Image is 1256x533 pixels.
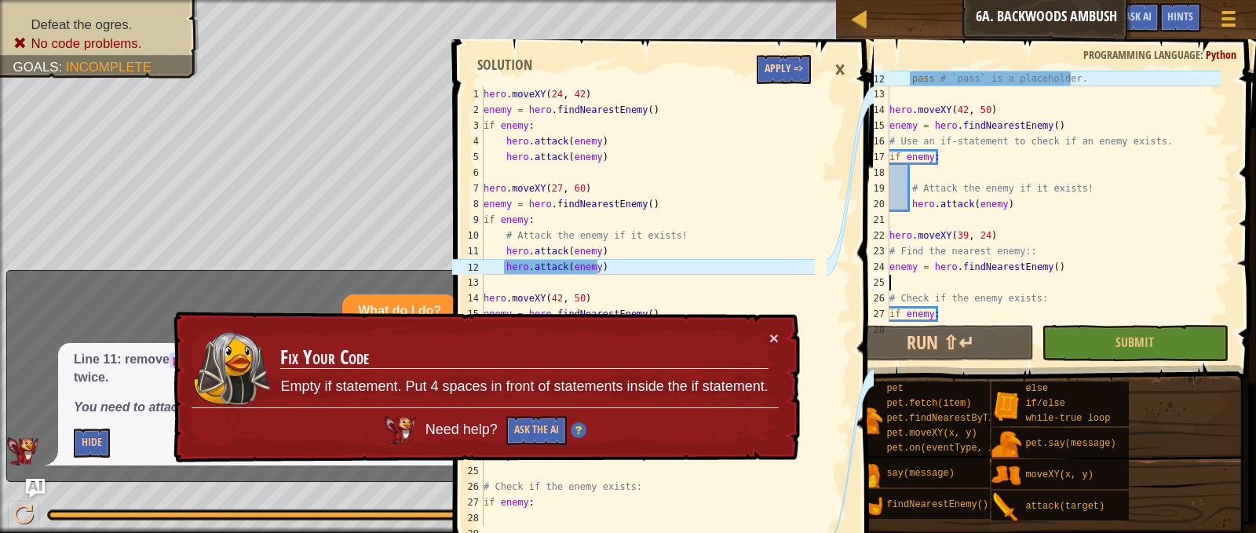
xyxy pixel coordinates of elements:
span: Defeat the ogres. [31,17,132,32]
div: 9 [452,212,484,228]
span: pet.findNearestByType(type) [886,413,1039,424]
div: 17 [858,149,889,165]
span: Need help? [425,422,502,437]
span: Programming language [1083,47,1200,62]
span: Submit [1115,334,1154,351]
div: 1 [452,86,484,102]
img: portrait.png [991,391,1021,421]
span: Python [1206,47,1236,62]
img: duck_nalfar.png [192,330,271,407]
div: 10 [452,228,484,243]
div: 15 [858,118,889,133]
div: 16 [858,133,889,149]
span: No code problems. [31,36,141,51]
span: say(message) [886,468,954,479]
button: Ctrl + P: Play [8,501,39,533]
button: Submit [1042,325,1229,361]
em: You need to attack the enemy twice, not use . [74,400,374,414]
img: AI [385,416,416,444]
span: pet.on(eventType, handler) [886,443,1033,454]
span: Hints [1167,9,1193,24]
div: 27 [858,306,889,322]
div: × [827,52,853,88]
button: Run ⇧↵ [847,325,1034,361]
div: 6 [452,165,484,181]
button: Ask the AI [506,416,567,445]
span: Goals [13,60,59,75]
li: No code problems. [13,34,184,53]
span: while-true loop [1025,413,1110,424]
span: Incomplete [66,60,152,75]
span: attack(target) [1025,501,1104,512]
div: 13 [452,275,484,290]
div: 5 [452,149,484,165]
p: Line 11: remove and add another to attack twice. [74,351,492,387]
div: 26 [452,479,484,495]
div: 3 [452,118,484,133]
div: 15 [452,306,484,322]
div: Solution [469,55,540,75]
div: 8 [452,196,484,212]
div: 14 [858,102,889,118]
span: pet [886,383,904,394]
div: 28 [858,322,889,338]
span: pet.fetch(item) [886,398,971,409]
div: 25 [858,275,889,290]
li: Defeat the ogres. [13,15,184,34]
button: Apply => [757,55,811,84]
button: Ask AI [26,479,45,498]
button: Ask AI [1117,3,1159,32]
div: 11 [452,243,484,259]
img: portrait.png [991,461,1021,491]
p: Empty if statement. Put 4 spaces in front of statements inside the if statement. [280,377,768,397]
div: 18 [858,165,889,181]
img: portrait.png [991,429,1021,459]
div: 7 [452,181,484,196]
img: AI [7,437,38,465]
button: × [769,330,779,346]
span: : [59,60,66,75]
span: else [1025,383,1048,394]
span: if/else [1025,398,1064,409]
span: moveXY(x, y) [1025,469,1093,480]
div: 14 [452,290,484,306]
div: 12 [858,71,889,86]
span: pet.say(message) [1025,438,1115,449]
div: 26 [858,290,889,306]
div: 21 [858,212,889,228]
div: 23 [858,243,889,259]
code: pass [170,352,203,368]
h3: Fix Your Code [280,347,768,369]
p: What do I do? [358,302,441,320]
div: 19 [858,181,889,196]
div: 27 [452,495,484,510]
button: Show game menu [1209,3,1248,40]
div: 12 [452,259,484,275]
div: 25 [452,463,484,479]
span: : [1200,47,1206,62]
span: findNearestEnemy() [886,499,988,510]
div: 4 [452,133,484,149]
span: pet.moveXY(x, y) [886,428,977,439]
div: 2 [452,102,484,118]
span: Ask AI [1125,9,1152,24]
div: 28 [452,510,484,526]
div: 22 [858,228,889,243]
div: 20 [858,196,889,212]
img: Hint [571,422,586,438]
div: 13 [858,86,889,102]
button: Hide [74,429,110,458]
img: portrait.png [991,492,1021,522]
div: 24 [858,259,889,275]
